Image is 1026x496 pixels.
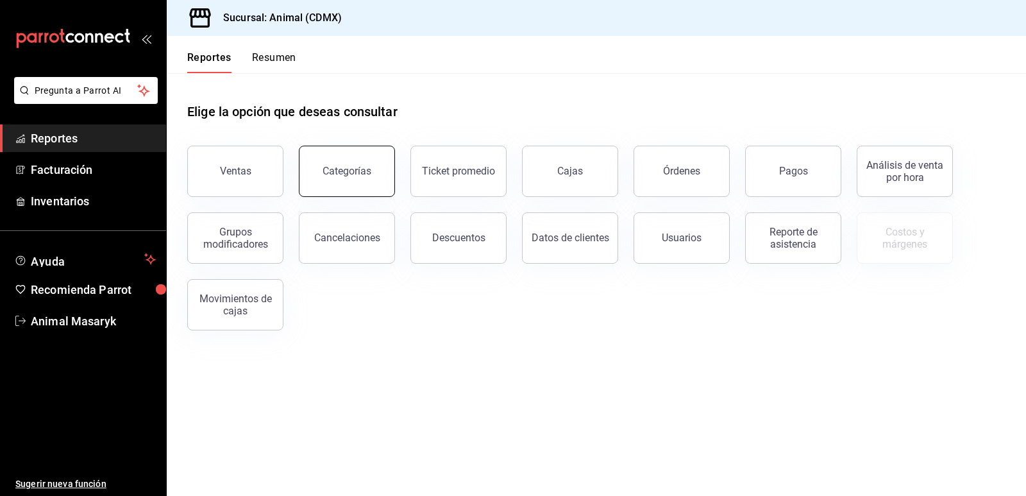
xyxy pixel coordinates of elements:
button: Descuentos [410,212,507,264]
div: Costos y márgenes [865,226,945,250]
div: Datos de clientes [532,232,609,244]
button: Reportes [187,51,231,73]
div: Movimientos de cajas [196,293,275,317]
button: Categorías [299,146,395,197]
div: Análisis de venta por hora [865,159,945,184]
button: Contrata inventarios para ver este reporte [857,212,953,264]
a: Pregunta a Parrot AI [9,93,158,107]
button: Cancelaciones [299,212,395,264]
button: Pregunta a Parrot AI [14,77,158,104]
div: Ticket promedio [422,165,495,177]
h1: Elige la opción que deseas consultar [187,102,398,121]
button: Resumen [252,51,296,73]
div: Órdenes [663,165,700,177]
span: Reportes [31,130,156,147]
a: Cajas [522,146,618,197]
div: Pagos [779,165,808,177]
button: Ventas [187,146,283,197]
span: Inventarios [31,192,156,210]
button: Pagos [745,146,841,197]
div: Categorías [323,165,371,177]
span: Ayuda [31,252,139,267]
div: Ventas [220,165,251,177]
button: Ticket promedio [410,146,507,197]
button: Movimientos de cajas [187,279,283,330]
span: Sugerir nueva función [15,477,156,491]
button: Órdenes [634,146,730,197]
div: Usuarios [662,232,702,244]
span: Recomienda Parrot [31,281,156,298]
div: navigation tabs [187,51,296,73]
button: Datos de clientes [522,212,618,264]
button: Usuarios [634,212,730,264]
button: Análisis de venta por hora [857,146,953,197]
span: Facturación [31,161,156,178]
span: Animal Masaryk [31,312,156,330]
div: Grupos modificadores [196,226,275,250]
span: Pregunta a Parrot AI [35,84,138,98]
div: Cancelaciones [314,232,380,244]
div: Cajas [557,164,584,179]
div: Reporte de asistencia [753,226,833,250]
button: open_drawer_menu [141,33,151,44]
button: Reporte de asistencia [745,212,841,264]
h3: Sucursal: Animal (CDMX) [213,10,342,26]
div: Descuentos [432,232,485,244]
button: Grupos modificadores [187,212,283,264]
